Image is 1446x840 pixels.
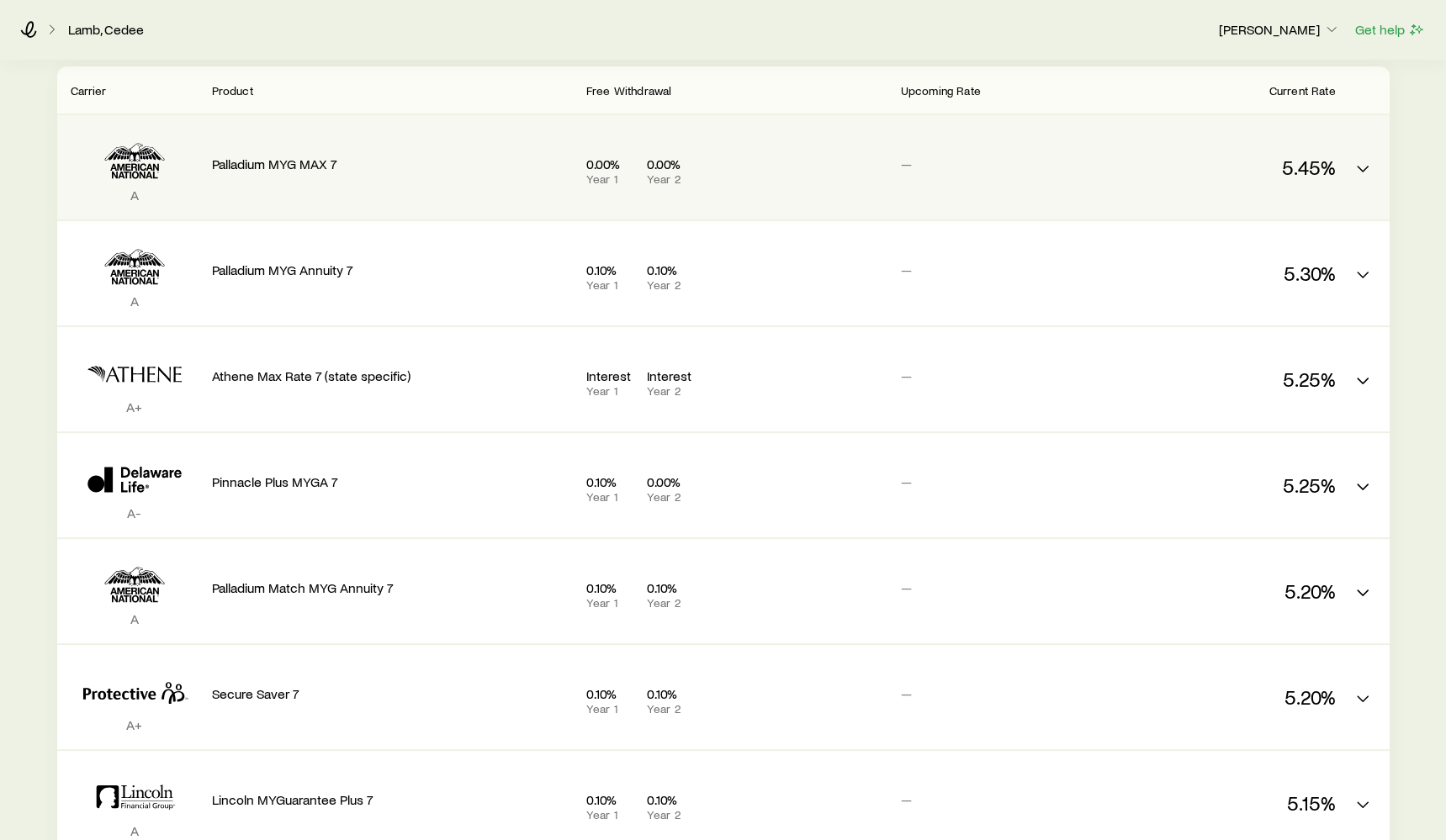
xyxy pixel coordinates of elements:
[71,716,199,733] p: A+
[586,808,633,822] p: Year 1
[212,685,573,702] p: Secure Saver 7
[586,278,633,292] p: Year 1
[71,187,199,203] p: A
[586,172,633,186] p: Year 1
[901,156,1082,172] p: —
[586,83,671,98] span: Free Withdrawal
[647,490,694,504] p: Year 2
[901,579,1082,596] p: —
[71,822,199,839] p: A
[647,702,694,716] p: Year 2
[586,262,633,278] p: 0.10%
[212,156,573,172] p: Palladium MYG MAX 7
[71,610,199,627] p: A
[901,473,1082,490] p: —
[647,473,694,490] p: 0.00%
[647,156,694,172] p: 0.00%
[212,83,253,98] span: Product
[647,172,694,186] p: Year 2
[586,367,633,384] p: Interest
[1094,262,1335,285] p: 5.30%
[586,490,633,504] p: Year 1
[647,596,694,610] p: Year 2
[212,367,573,384] p: Athene Max Rate 7 (state specific)
[212,791,573,808] p: Lincoln MYGuarantee Plus 7
[71,399,199,415] p: A+
[1094,791,1335,815] p: 5.15%
[1218,20,1341,40] button: [PERSON_NAME]
[901,685,1082,702] p: —
[647,579,694,596] p: 0.10%
[212,579,573,596] p: Palladium Match MYG Annuity 7
[586,702,633,716] p: Year 1
[586,685,633,702] p: 0.10%
[1094,156,1335,179] p: 5.45%
[647,685,694,702] p: 0.10%
[1094,367,1335,391] p: 5.25%
[647,367,694,384] p: Interest
[71,293,199,309] p: A
[1094,685,1335,709] p: 5.20%
[1219,21,1340,38] p: [PERSON_NAME]
[586,791,633,808] p: 0.10%
[901,83,981,98] span: Upcoming Rate
[586,384,633,398] p: Year 1
[901,791,1082,808] p: —
[212,262,573,278] p: Palladium MYG Annuity 7
[1094,579,1335,603] p: 5.20%
[586,579,633,596] p: 0.10%
[1269,83,1336,98] span: Current Rate
[647,262,694,278] p: 0.10%
[212,473,573,490] p: Pinnacle Plus MYGA 7
[647,278,694,292] p: Year 2
[901,262,1082,278] p: —
[586,596,633,610] p: Year 1
[67,22,145,38] a: Lamb, Cedee
[647,384,694,398] p: Year 2
[586,473,633,490] p: 0.10%
[586,156,633,172] p: 0.00%
[1354,20,1426,40] button: Get help
[647,791,694,808] p: 0.10%
[647,808,694,822] p: Year 2
[901,367,1082,384] p: —
[1094,473,1335,497] p: 5.25%
[71,505,199,521] p: A-
[71,83,107,98] span: Carrier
